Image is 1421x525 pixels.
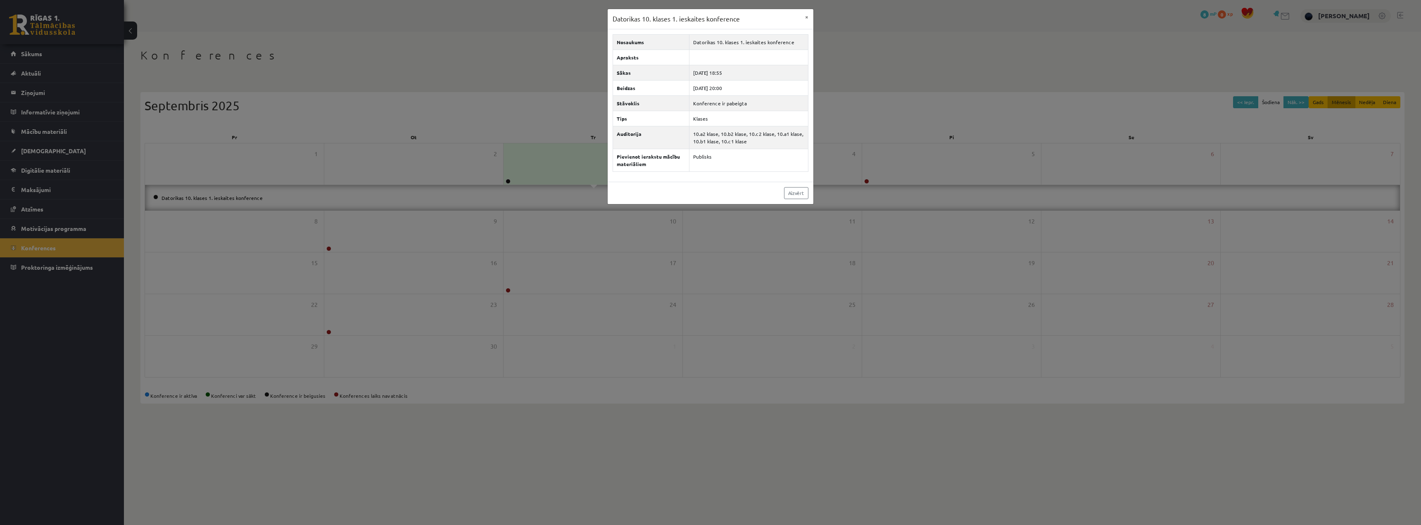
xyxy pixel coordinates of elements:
[613,34,689,50] th: Nosaukums
[689,80,808,95] td: [DATE] 20:00
[689,111,808,126] td: Klases
[800,9,813,25] button: ×
[613,126,689,149] th: Auditorija
[613,149,689,171] th: Pievienot ierakstu mācību materiāliem
[613,80,689,95] th: Beidzas
[613,111,689,126] th: Tips
[689,126,808,149] td: 10.a2 klase, 10.b2 klase, 10.c2 klase, 10.a1 klase, 10.b1 klase, 10.c1 klase
[784,187,808,199] a: Aizvērt
[689,149,808,171] td: Publisks
[689,65,808,80] td: [DATE] 18:55
[613,65,689,80] th: Sākas
[689,95,808,111] td: Konference ir pabeigta
[613,50,689,65] th: Apraksts
[689,34,808,50] td: Datorikas 10. klases 1. ieskaites konference
[613,14,740,24] h3: Datorikas 10. klases 1. ieskaites konference
[613,95,689,111] th: Stāvoklis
